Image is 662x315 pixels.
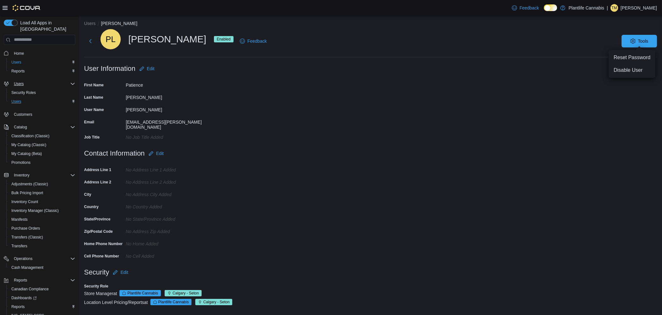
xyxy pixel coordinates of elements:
button: Promotions [6,158,78,167]
a: Users [9,59,24,66]
div: No Address City added [126,189,210,197]
span: Plantlife Cannabis [127,290,158,296]
span: Enabled [217,36,231,42]
span: Inventory Manager (Classic) [11,208,59,213]
h3: Contact Information [84,150,145,157]
span: Users [11,80,75,88]
span: Customers [14,112,32,117]
span: Load All Apps in [GEOGRAPHIC_DATA] [18,20,75,32]
a: Promotions [9,159,33,166]
span: Customers [11,110,75,118]
label: Email [84,120,94,125]
p: [PERSON_NAME] [621,4,657,12]
span: Users [9,98,75,105]
button: Inventory Manager (Classic) [6,206,78,215]
button: Users [1,79,78,88]
button: Transfers (Classic) [6,233,78,242]
div: Location Level Pricing/Reports at [84,299,657,305]
span: Feedback [247,38,267,44]
span: Feedback [519,5,539,11]
label: State/Province [84,217,110,222]
span: Edit [147,65,155,72]
h3: User Information [84,65,136,72]
button: Bulk Pricing Import [6,188,78,197]
button: Edit [137,62,157,75]
h3: Security [84,269,109,276]
a: Manifests [9,216,30,223]
span: Manifests [9,216,75,223]
label: First Name [84,83,104,88]
div: No Cell added [126,251,210,259]
span: Calgary - Seton [195,299,232,305]
button: Customers [1,110,78,119]
label: City [84,192,91,197]
span: Reset Password [614,54,651,61]
button: Cash Management [6,263,78,272]
span: Calgary - Seton [165,290,202,296]
label: Zip/Postal Code [84,229,113,234]
div: Patience [126,80,210,88]
a: Cash Management [9,264,46,271]
button: Security Roles [6,88,78,97]
a: Classification (Classic) [9,132,52,140]
span: Reports [14,278,27,283]
button: Catalog [11,123,29,131]
button: Manifests [6,215,78,224]
a: Customers [11,111,35,118]
a: Transfers (Classic) [9,233,46,241]
div: Store Manager at [84,290,657,296]
span: Adjustments (Classic) [9,180,75,188]
a: Feedback [509,2,541,14]
span: Reports [11,276,75,284]
span: Disable User [614,66,643,74]
button: Edit [146,147,166,160]
span: My Catalog (Beta) [11,151,42,156]
label: User Name [84,107,104,112]
a: Users [9,98,24,105]
div: No Address Zip added [126,226,210,234]
span: Calgary - Seton [203,299,229,305]
span: Transfers (Classic) [11,235,43,240]
label: Last Name [84,95,103,100]
span: Edit [120,269,128,275]
label: Country [84,204,99,209]
span: PL [106,29,115,49]
div: No Address Line 1 added [126,165,210,172]
div: [EMAIL_ADDRESS][PERSON_NAME][DOMAIN_NAME] [126,117,210,130]
button: Adjustments (Classic) [6,180,78,188]
a: Security Roles [9,89,38,96]
label: Address Line 2 [84,180,111,185]
span: Cash Management [11,265,43,270]
div: No Country Added [126,202,210,209]
button: Canadian Compliance [6,285,78,293]
div: No Home added [126,239,210,246]
button: Inventory Count [6,197,78,206]
a: Canadian Compliance [9,285,51,293]
p: | [607,4,608,12]
button: Reports [1,276,78,285]
button: Classification (Classic) [6,132,78,140]
span: Plantlife Cannabis [119,290,161,296]
span: Users [11,60,21,65]
button: Edit [110,266,131,279]
div: Patience Lucier [100,29,121,49]
span: Catalog [11,123,75,131]
span: Dashboards [11,295,37,300]
span: Security Roles [11,90,36,95]
p: Plantlife Cannabis [568,4,604,12]
button: [PERSON_NAME] [101,21,137,26]
span: Users [9,59,75,66]
button: My Catalog (Classic) [6,140,78,149]
span: Inventory Count [9,198,75,206]
span: Home [11,49,75,57]
a: Dashboards [9,294,39,302]
button: Inventory [11,171,32,179]
label: Security Role [84,284,108,289]
span: Reports [9,67,75,75]
span: Catalog [14,125,27,130]
a: Inventory Manager (Classic) [9,207,61,214]
span: Edit [156,150,164,157]
span: Users [11,99,21,104]
button: Users [84,21,96,26]
span: Home [14,51,24,56]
